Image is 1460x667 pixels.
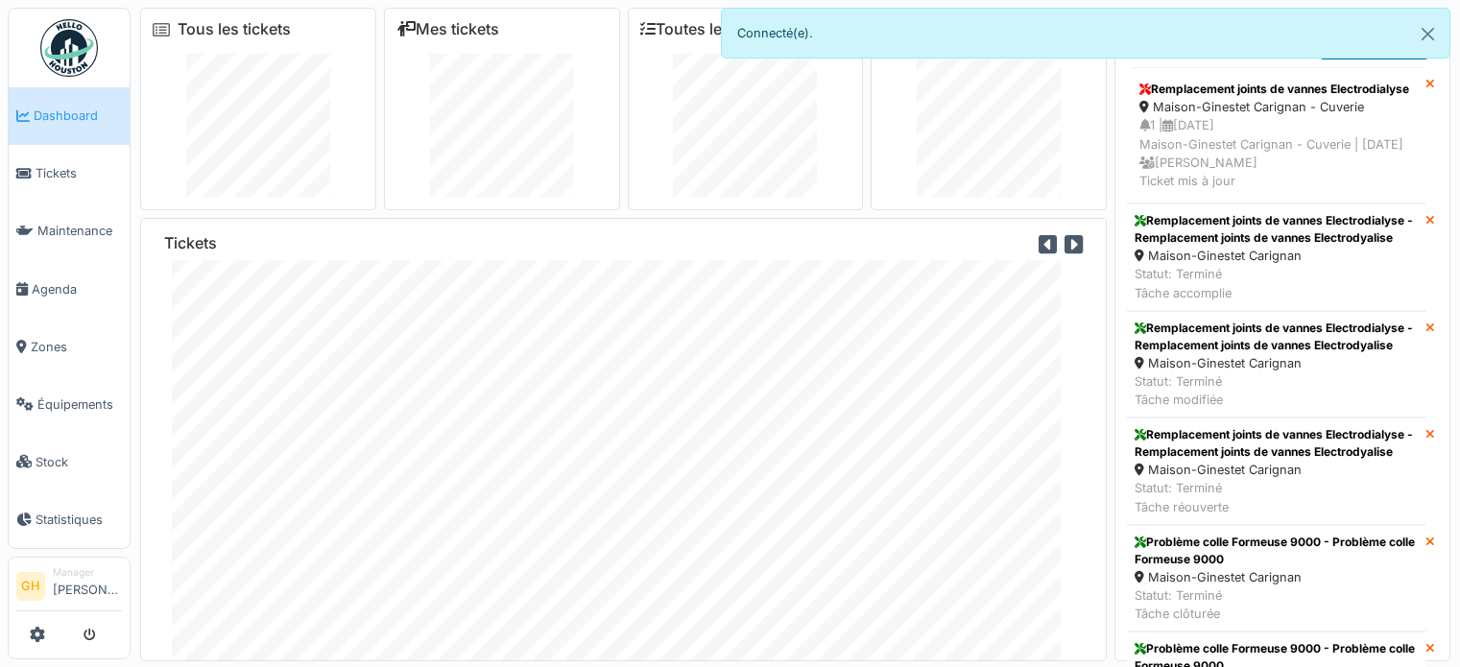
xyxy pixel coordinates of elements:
[1135,265,1418,301] div: Statut: Terminé Tâche accomplie
[9,87,130,145] a: Dashboard
[1139,81,1413,98] div: Remplacement joints de vannes Electrodialyse
[36,511,122,529] span: Statistiques
[9,375,130,433] a: Équipements
[53,565,122,607] li: [PERSON_NAME]
[1135,426,1418,461] div: Remplacement joints de vannes Electrodialyse - Remplacement joints de vannes Electrodyalise
[1127,203,1425,311] a: Remplacement joints de vannes Electrodialyse - Remplacement joints de vannes Electrodyalise Maiso...
[9,202,130,260] a: Maintenance
[1139,116,1413,190] div: 1 | [DATE] Maison-Ginestet Carignan - Cuverie | [DATE] [PERSON_NAME] Ticket mis à jour
[1135,568,1418,586] div: Maison-Ginestet Carignan
[1139,98,1413,116] div: Maison-Ginestet Carignan - Cuverie
[1127,67,1425,203] a: Remplacement joints de vannes Electrodialyse Maison-Ginestet Carignan - Cuverie 1 |[DATE]Maison-G...
[1127,417,1425,525] a: Remplacement joints de vannes Electrodialyse - Remplacement joints de vannes Electrodyalise Maiso...
[1406,9,1449,60] button: Close
[1135,320,1418,354] div: Remplacement joints de vannes Electrodialyse - Remplacement joints de vannes Electrodyalise
[396,20,499,38] a: Mes tickets
[36,453,122,471] span: Stock
[1135,212,1418,247] div: Remplacement joints de vannes Electrodialyse - Remplacement joints de vannes Electrodyalise
[1135,534,1418,568] div: Problème colle Formeuse 9000 - Problème colle Formeuse 9000
[721,8,1451,59] div: Connecté(e).
[40,19,98,77] img: Badge_color-CXgf-gQk.svg
[32,280,122,298] span: Agenda
[1127,311,1425,418] a: Remplacement joints de vannes Electrodialyse - Remplacement joints de vannes Electrodyalise Maiso...
[37,222,122,240] span: Maintenance
[1127,525,1425,632] a: Problème colle Formeuse 9000 - Problème colle Formeuse 9000 Maison-Ginestet Carignan Statut: Term...
[178,20,291,38] a: Tous les tickets
[16,565,122,611] a: GH Manager[PERSON_NAME]
[9,318,130,375] a: Zones
[34,107,122,125] span: Dashboard
[1135,354,1418,372] div: Maison-Ginestet Carignan
[37,395,122,414] span: Équipements
[9,145,130,202] a: Tickets
[1135,247,1418,265] div: Maison-Ginestet Carignan
[9,260,130,318] a: Agenda
[31,338,122,356] span: Zones
[164,234,217,252] h6: Tickets
[36,164,122,182] span: Tickets
[1135,372,1418,409] div: Statut: Terminé Tâche modifiée
[53,565,122,580] div: Manager
[16,572,45,601] li: GH
[1135,461,1418,479] div: Maison-Ginestet Carignan
[9,433,130,490] a: Stock
[1135,479,1418,515] div: Statut: Terminé Tâche réouverte
[9,490,130,548] a: Statistiques
[1135,586,1418,623] div: Statut: Terminé Tâche clôturée
[640,20,783,38] a: Toutes les tâches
